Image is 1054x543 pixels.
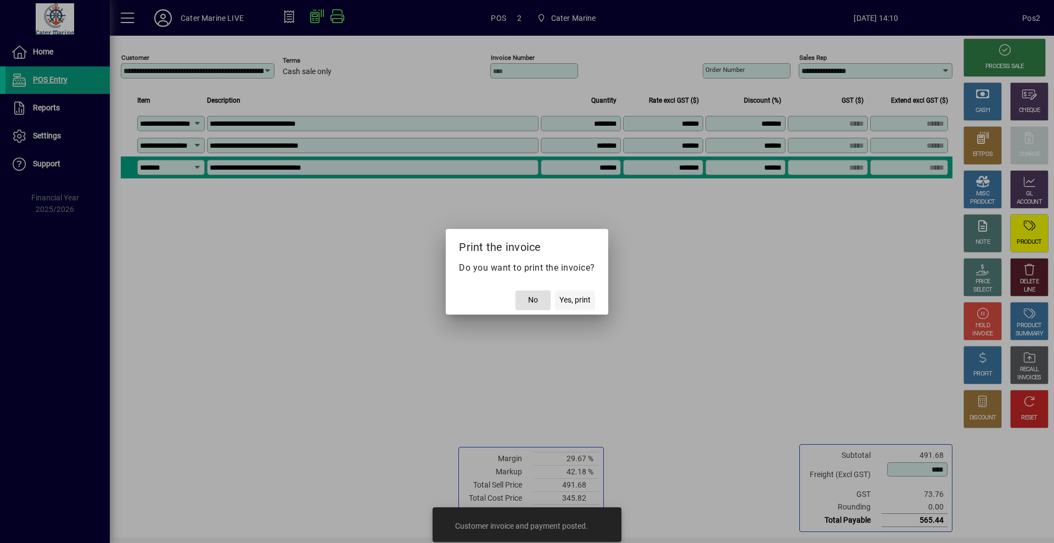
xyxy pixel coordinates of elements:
button: No [515,290,551,310]
p: Do you want to print the invoice? [459,261,595,275]
button: Yes, print [555,290,595,310]
span: Yes, print [559,294,591,306]
span: No [528,294,538,306]
h2: Print the invoice [446,229,608,261]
